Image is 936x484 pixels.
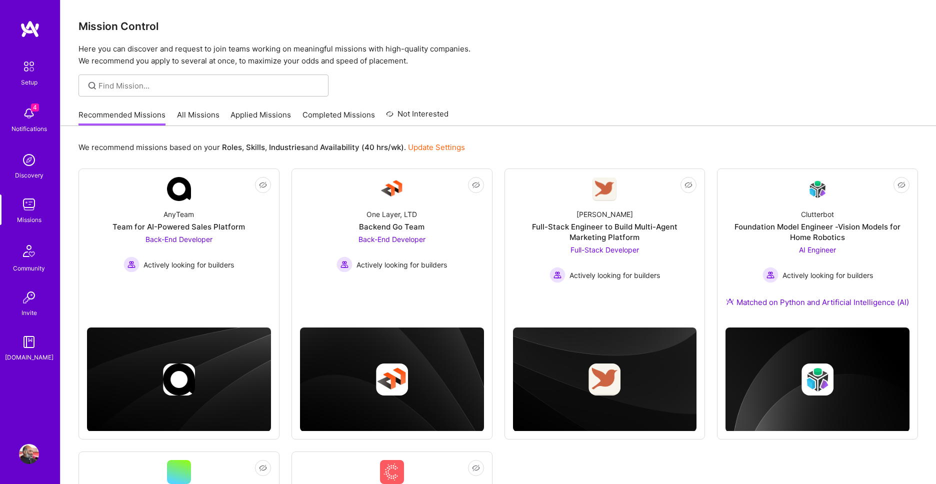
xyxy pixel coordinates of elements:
[725,177,909,319] a: Company LogoClutterbotFoundation Model Engineer -Vision Models for Home RoboticsAI Engineer Activ...
[472,181,480,189] i: icon EyeClosed
[21,307,37,318] div: Invite
[143,259,234,270] span: Actively looking for builders
[78,20,918,32] h3: Mission Control
[78,109,165,126] a: Recommended Missions
[17,239,41,263] img: Community
[123,256,139,272] img: Actively looking for builders
[472,464,480,472] i: icon EyeClosed
[726,297,909,307] div: Matched on Python and Artificial Intelligence (AI)
[163,209,194,219] div: AnyTeam
[376,363,408,395] img: Company logo
[112,221,245,232] div: Team for AI-Powered Sales Platform
[259,464,267,472] i: icon EyeClosed
[163,363,195,395] img: Company logo
[801,209,834,219] div: Clutterbot
[98,80,321,91] input: Find Mission...
[222,142,242,152] b: Roles
[78,142,465,152] p: We recommend missions based on your , , and .
[513,327,697,431] img: cover
[19,150,39,170] img: discovery
[725,221,909,242] div: Foundation Model Engineer -Vision Models for Home Robotics
[21,77,37,87] div: Setup
[31,103,39,111] span: 4
[19,194,39,214] img: teamwork
[5,352,53,362] div: [DOMAIN_NAME]
[588,363,620,395] img: Company logo
[87,327,271,431] img: cover
[380,460,404,484] img: Company Logo
[18,56,39,77] img: setup
[725,327,909,432] img: cover
[358,235,425,243] span: Back-End Developer
[366,209,417,219] div: One Layer, LTD
[246,142,265,152] b: Skills
[684,181,692,189] i: icon EyeClosed
[386,108,448,126] a: Not Interested
[549,267,565,283] img: Actively looking for builders
[576,209,633,219] div: [PERSON_NAME]
[259,181,267,189] i: icon EyeClosed
[20,20,40,38] img: logo
[300,327,484,431] img: cover
[592,177,616,201] img: Company Logo
[513,177,697,300] a: Company Logo[PERSON_NAME]Full-Stack Engineer to Build Multi-Agent Marketing PlatformFull-Stack De...
[570,245,639,254] span: Full-Stack Developer
[805,177,829,201] img: Company Logo
[799,245,836,254] span: AI Engineer
[86,80,98,91] i: icon SearchGrey
[11,123,47,134] div: Notifications
[762,267,778,283] img: Actively looking for builders
[513,221,697,242] div: Full-Stack Engineer to Build Multi-Agent Marketing Platform
[15,170,43,180] div: Discovery
[19,332,39,352] img: guide book
[801,363,833,395] img: Company logo
[569,270,660,280] span: Actively looking for builders
[230,109,291,126] a: Applied Missions
[167,177,191,201] img: Company Logo
[87,177,271,300] a: Company LogoAnyTeamTeam for AI-Powered Sales PlatformBack-End Developer Actively looking for buil...
[359,221,424,232] div: Backend Go Team
[726,297,734,305] img: Ateam Purple Icon
[300,177,484,300] a: Company LogoOne Layer, LTDBackend Go TeamBack-End Developer Actively looking for buildersActively...
[356,259,447,270] span: Actively looking for builders
[19,444,39,464] img: User Avatar
[19,287,39,307] img: Invite
[336,256,352,272] img: Actively looking for builders
[302,109,375,126] a: Completed Missions
[16,444,41,464] a: User Avatar
[17,214,41,225] div: Missions
[145,235,212,243] span: Back-End Developer
[320,142,404,152] b: Availability (40 hrs/wk)
[380,177,404,201] img: Company Logo
[78,43,918,67] p: Here you can discover and request to join teams working on meaningful missions with high-quality ...
[897,181,905,189] i: icon EyeClosed
[782,270,873,280] span: Actively looking for builders
[408,142,465,152] a: Update Settings
[13,263,45,273] div: Community
[269,142,305,152] b: Industries
[19,103,39,123] img: bell
[177,109,219,126] a: All Missions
